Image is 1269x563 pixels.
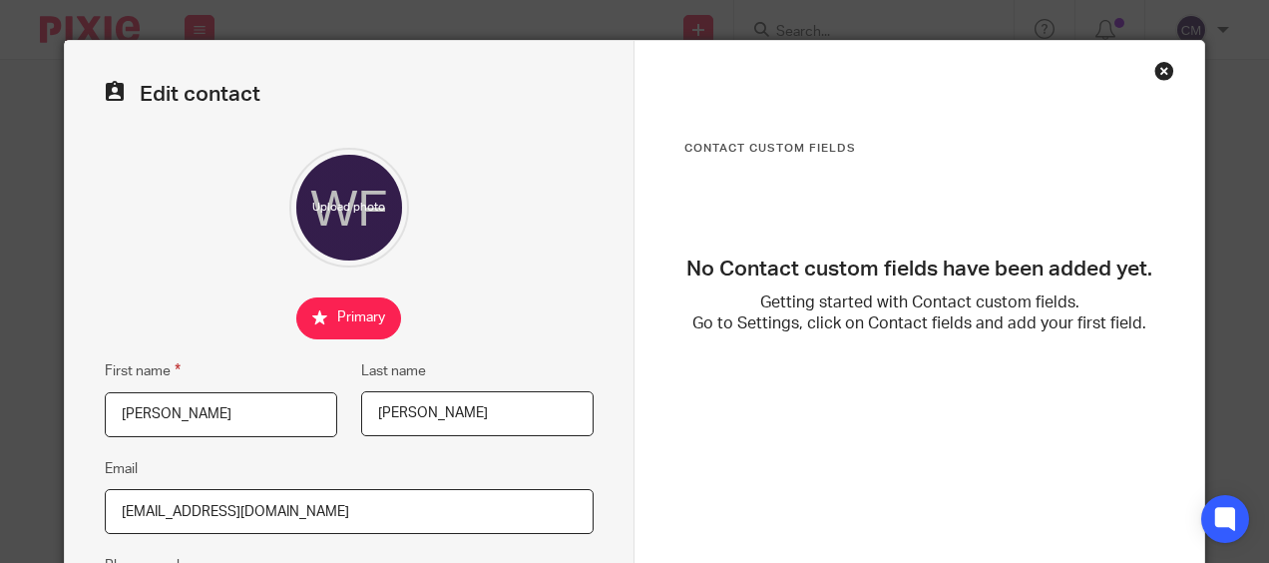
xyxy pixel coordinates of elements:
[684,292,1154,335] p: Getting started with Contact custom fields. Go to Settings, click on Contact fields and add your ...
[105,459,138,479] label: Email
[105,81,594,108] h2: Edit contact
[105,359,181,382] label: First name
[684,257,1154,282] h3: No Contact custom fields have been added yet.
[1154,61,1174,81] div: Close this dialog window
[361,361,426,381] label: Last name
[684,141,1154,157] h3: Contact Custom fields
